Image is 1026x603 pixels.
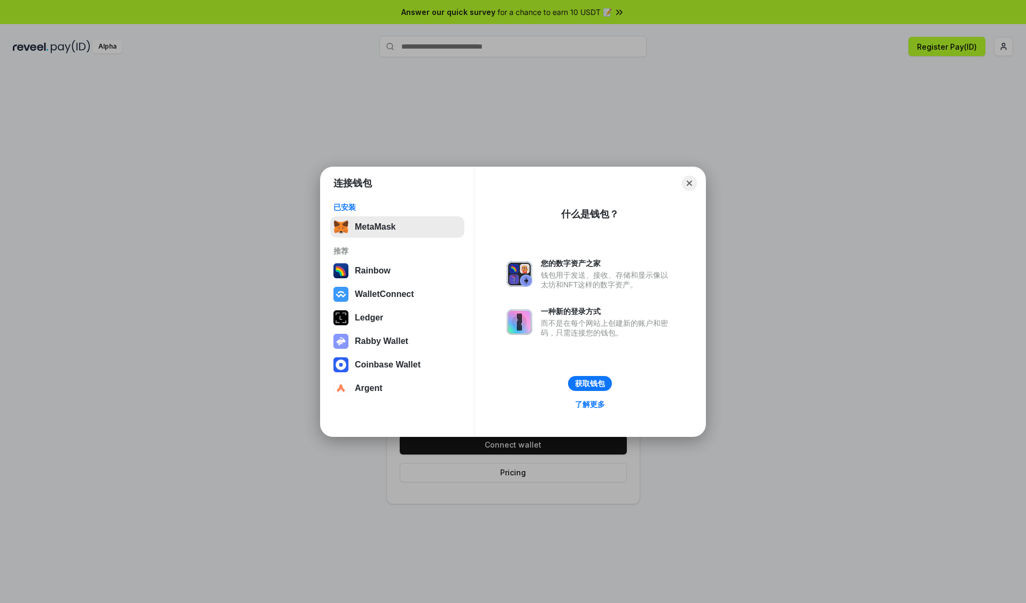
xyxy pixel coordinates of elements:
[330,260,464,281] button: Rainbow
[541,307,673,316] div: 一种新的登录方式
[333,177,372,190] h1: 连接钱包
[333,263,348,278] img: svg+xml,%3Csvg%20width%3D%22120%22%20height%3D%22120%22%20viewBox%3D%220%200%20120%20120%22%20fil...
[355,383,383,393] div: Argent
[355,360,421,370] div: Coinbase Wallet
[333,202,461,212] div: 已安装
[330,307,464,328] button: Ledger
[507,309,532,335] img: svg+xml,%3Csvg%20xmlns%3D%22http%3A%2F%2Fwww.w3.org%2F2000%2Fsvg%22%20fill%3D%22none%22%20viewBox...
[330,216,464,238] button: MetaMask
[355,313,383,323] div: Ledger
[330,284,464,305] button: WalletConnect
[333,287,348,302] img: svg+xml,%3Csvg%20width%3D%2228%22%20height%3D%2228%22%20viewBox%3D%220%200%2028%2028%22%20fill%3D...
[355,289,414,299] div: WalletConnect
[333,357,348,372] img: svg+xml,%3Csvg%20width%3D%2228%22%20height%3D%2228%22%20viewBox%3D%220%200%2028%2028%22%20fill%3D...
[330,354,464,375] button: Coinbase Wallet
[541,318,673,338] div: 而不是在每个网站上创建新的账户和密码，只需连接您的钱包。
[333,310,348,325] img: svg+xml,%3Csvg%20xmlns%3D%22http%3A%2F%2Fwww.w3.org%2F2000%2Fsvg%22%20width%3D%2228%22%20height%3...
[330,378,464,399] button: Argent
[355,222,395,232] div: MetaMask
[568,376,612,391] button: 获取钱包
[575,379,605,388] div: 获取钱包
[682,176,697,191] button: Close
[569,397,611,411] a: 了解更多
[333,220,348,234] img: svg+xml,%3Csvg%20fill%3D%22none%22%20height%3D%2233%22%20viewBox%3D%220%200%2035%2033%22%20width%...
[561,208,619,221] div: 什么是钱包？
[355,266,391,276] div: Rainbow
[333,381,348,396] img: svg+xml,%3Csvg%20width%3D%2228%22%20height%3D%2228%22%20viewBox%3D%220%200%2028%2028%22%20fill%3D...
[507,261,532,287] img: svg+xml,%3Csvg%20xmlns%3D%22http%3A%2F%2Fwww.w3.org%2F2000%2Fsvg%22%20fill%3D%22none%22%20viewBox...
[330,331,464,352] button: Rabby Wallet
[541,259,673,268] div: 您的数字资产之家
[355,336,408,346] div: Rabby Wallet
[541,270,673,289] div: 钱包用于发送、接收、存储和显示像以太坊和NFT这样的数字资产。
[333,246,461,256] div: 推荐
[333,334,348,349] img: svg+xml,%3Csvg%20xmlns%3D%22http%3A%2F%2Fwww.w3.org%2F2000%2Fsvg%22%20fill%3D%22none%22%20viewBox...
[575,400,605,409] div: 了解更多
